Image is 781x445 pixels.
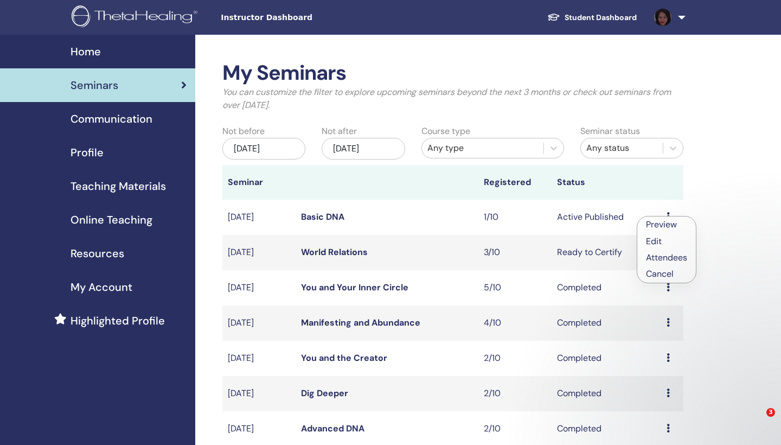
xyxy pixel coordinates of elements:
[654,9,671,26] img: default.jpg
[222,61,683,86] h2: My Seminars
[646,236,662,247] a: Edit
[552,200,661,235] td: Active Published
[301,246,368,258] a: World Relations
[71,144,104,161] span: Profile
[646,268,687,281] p: Cancel
[71,77,118,93] span: Seminars
[478,165,552,200] th: Registered
[646,252,687,263] a: Attendees
[322,125,357,138] label: Not after
[478,270,552,306] td: 5/10
[222,86,683,112] p: You can customize the filter to explore upcoming seminars beyond the next 3 months or check out s...
[71,43,101,60] span: Home
[421,125,470,138] label: Course type
[478,235,552,270] td: 3/10
[222,200,296,235] td: [DATE]
[301,387,348,399] a: Dig Deeper
[478,200,552,235] td: 1/10
[71,111,152,127] span: Communication
[71,212,152,228] span: Online Teaching
[478,306,552,341] td: 4/10
[222,376,296,411] td: [DATE]
[301,282,408,293] a: You and Your Inner Circle
[552,270,661,306] td: Completed
[547,12,560,22] img: graduation-cap-white.svg
[71,279,132,295] span: My Account
[478,341,552,376] td: 2/10
[766,408,775,417] span: 3
[552,165,661,200] th: Status
[222,125,265,138] label: Not before
[539,8,645,28] a: Student Dashboard
[222,235,296,270] td: [DATE]
[552,376,661,411] td: Completed
[221,12,383,23] span: Instructor Dashboard
[222,306,296,341] td: [DATE]
[586,142,657,155] div: Any status
[71,313,165,329] span: Highlighted Profile
[322,138,405,160] div: [DATE]
[222,341,296,376] td: [DATE]
[427,142,538,155] div: Any type
[222,165,296,200] th: Seminar
[301,423,364,434] a: Advanced DNA
[478,376,552,411] td: 2/10
[552,306,661,341] td: Completed
[301,317,420,328] a: Manifesting and Abundance
[301,211,344,223] a: Basic DNA
[744,408,770,434] iframe: Intercom live chat
[580,125,640,138] label: Seminar status
[646,219,677,230] a: Preview
[222,138,305,160] div: [DATE]
[552,341,661,376] td: Completed
[71,178,166,194] span: Teaching Materials
[301,352,387,364] a: You and the Creator
[222,270,296,306] td: [DATE]
[71,245,124,262] span: Resources
[72,5,201,30] img: logo.png
[552,235,661,270] td: Ready to Certify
